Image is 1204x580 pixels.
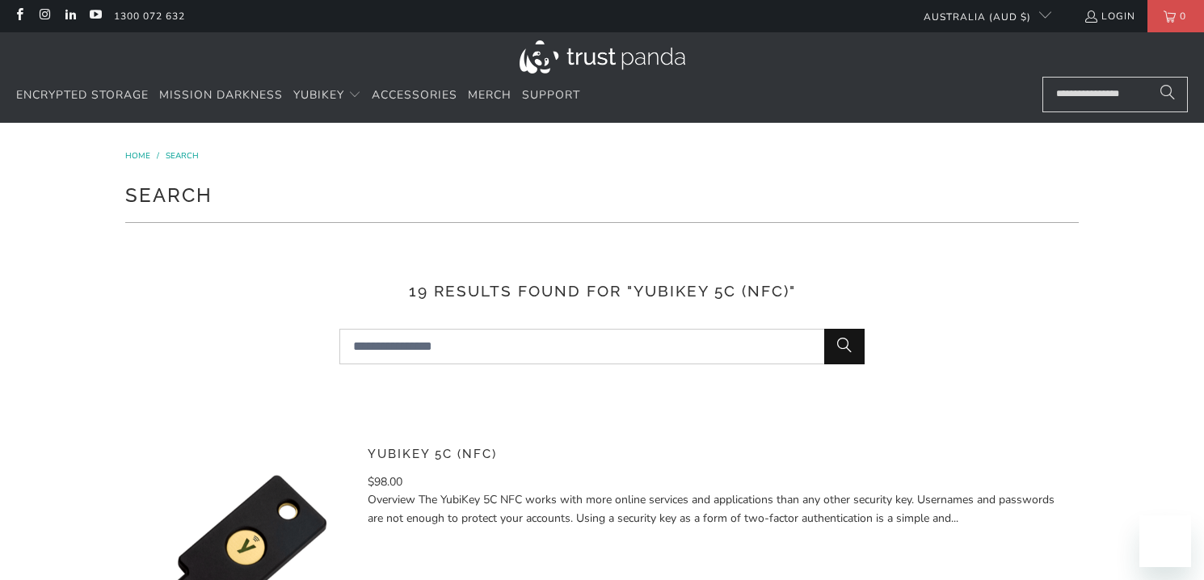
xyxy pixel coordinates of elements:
[339,329,865,364] input: Search...
[157,150,159,162] span: /
[293,77,361,115] summary: YubiKey
[468,87,511,103] span: Merch
[114,7,185,25] a: 1300 072 632
[372,77,457,115] a: Accessories
[1084,7,1135,25] a: Login
[125,279,1079,303] h3: 19 results found for "YubiKey 5C (NFC)"
[16,87,149,103] span: Encrypted Storage
[522,87,580,103] span: Support
[63,10,77,23] a: Trust Panda Australia on LinkedIn
[522,77,580,115] a: Support
[37,10,51,23] a: Trust Panda Australia on Instagram
[824,329,865,364] button: Search
[159,77,283,115] a: Mission Darkness
[1139,515,1191,567] iframe: Button to launch messaging window
[16,77,580,115] nav: Translation missing: en.navigation.header.main_nav
[12,10,26,23] a: Trust Panda Australia on Facebook
[468,77,511,115] a: Merch
[372,87,457,103] span: Accessories
[125,150,153,162] a: Home
[293,87,344,103] span: YubiKey
[1147,77,1188,112] button: Search
[166,150,199,162] a: Search
[1042,77,1188,112] input: Search...
[520,40,685,74] img: Trust Panda Australia
[125,150,150,162] span: Home
[16,77,149,115] a: Encrypted Storage
[88,10,102,23] a: Trust Panda Australia on YouTube
[368,447,497,461] a: YubiKey 5C (NFC)
[368,491,1067,527] p: Overview The YubiKey 5C NFC works with more online services and applications than any other secur...
[368,474,402,490] span: $98.00
[125,178,1079,210] h1: Search
[159,87,283,103] span: Mission Darkness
